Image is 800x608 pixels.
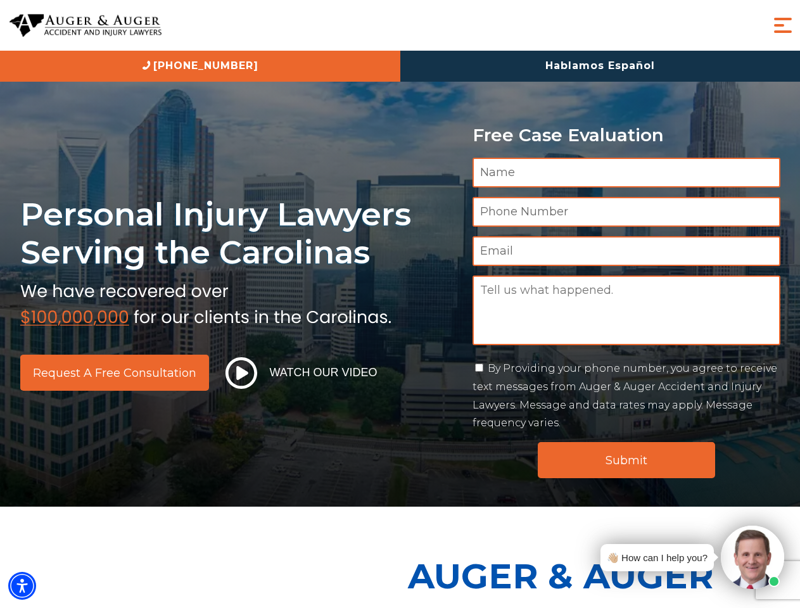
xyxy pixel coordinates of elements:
[607,549,708,566] div: 👋🏼 How can I help you?
[20,355,209,391] a: Request a Free Consultation
[33,367,196,379] span: Request a Free Consultation
[473,125,780,145] p: Free Case Evaluation
[408,545,793,607] p: Auger & Auger
[222,357,381,389] button: Watch Our Video
[473,362,777,429] label: By Providing your phone number, you agree to receive text messages from Auger & Auger Accident an...
[538,442,715,478] input: Submit
[770,13,796,38] button: Menu
[10,14,162,37] img: Auger & Auger Accident and Injury Lawyers Logo
[473,158,780,187] input: Name
[20,278,391,326] img: sub text
[20,195,457,272] h1: Personal Injury Lawyers Serving the Carolinas
[473,197,780,227] input: Phone Number
[721,526,784,589] img: Intaker widget Avatar
[473,236,780,266] input: Email
[8,572,36,600] div: Accessibility Menu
